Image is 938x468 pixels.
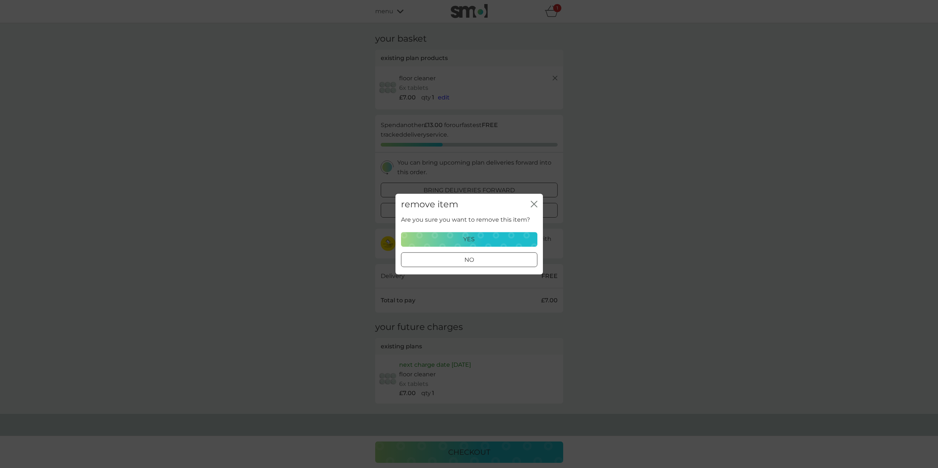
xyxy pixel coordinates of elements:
[401,232,537,247] button: yes
[464,255,474,265] p: no
[401,199,458,210] h2: remove item
[401,252,537,267] button: no
[531,201,537,208] button: close
[401,215,530,225] p: Are you sure you want to remove this item?
[463,235,475,244] p: yes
